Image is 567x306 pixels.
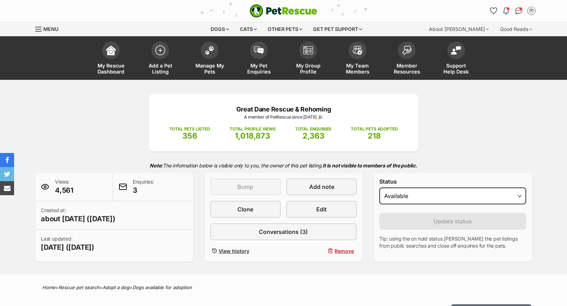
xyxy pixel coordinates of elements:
span: View history [219,247,249,255]
span: Edit [316,205,327,213]
p: A member of PetRescue since [DATE] 🎉 [160,114,407,120]
span: My Rescue Dashboard [95,63,127,75]
button: My account [526,5,537,17]
img: manage-my-pets-icon-02211641906a0b7f246fdf0571729dbe1e7629f14944591b6c1af311fb30b64b.svg [205,46,214,55]
span: Bump [237,183,253,191]
img: help-desk-icon-fdf02630f3aa405de69fd3d07c3f3aa587a6932b1a1747fa1d2bba05be0121f9.svg [451,46,461,55]
ul: Account quick links [488,5,537,17]
span: 218 [368,131,381,140]
a: Support Help Desk [431,38,481,80]
span: Add a Pet Listing [144,63,176,75]
a: PetRescue [250,4,317,18]
a: My Group Profile [283,38,333,80]
p: Tip: using the on hold status [PERSON_NAME] the pet listings from public searches and close off e... [379,235,526,249]
a: Manage My Pets [185,38,234,80]
a: Favourites [488,5,499,17]
a: Edit [286,201,357,218]
span: Add note [309,183,334,191]
span: 2,363 [303,131,324,140]
a: Add note [286,178,357,195]
div: Dogs [206,22,234,36]
img: add-pet-listing-icon-0afa8454b4691262ce3f59096e99ab1cd57d4a30225e0717b998d2c9b9846f56.svg [155,45,165,55]
span: My Group Profile [292,63,324,75]
a: My Team Members [333,38,382,80]
a: Add a Pet Listing [136,38,185,80]
p: TOTAL PETS LISTED [169,126,210,132]
button: Update status [379,213,526,230]
img: GDRR profile pic [528,7,535,14]
p: TOTAL PROFILE VIEWS [230,126,276,132]
a: Conversations [513,5,524,17]
span: My Pet Enquiries [243,63,275,75]
p: Last updated: [41,235,94,252]
a: Member Resources [382,38,431,80]
button: Remove [286,246,357,256]
div: Get pet support [308,22,367,36]
p: The information below is visible only to you, the owner of this pet listing. [35,158,532,173]
img: pet-enquiries-icon-7e3ad2cf08bfb03b45e93fb7055b45f3efa6380592205ae92323e6603595dc1f.svg [254,46,264,54]
img: dashboard-icon-eb2f2d2d3e046f16d808141f083e7271f6b2e854fb5c12c21221c1fb7104beca.svg [106,45,116,55]
span: My Team Members [342,63,373,75]
img: notifications-46538b983faf8c2785f20acdc204bb7945ddae34d4c08c2a6579f10ce5e182be.svg [503,7,509,14]
a: Adopt a dog [102,285,129,290]
a: Clone [210,201,281,218]
span: [DATE] ([DATE]) [41,242,94,252]
label: Status [379,178,526,185]
div: Other pets [263,22,307,36]
p: Enquiries: [133,178,154,195]
span: about [DATE] ([DATE]) [41,214,116,224]
span: Support Help Desk [440,63,472,75]
a: Menu [35,22,63,35]
button: Notifications [500,5,512,17]
span: Member Resources [391,63,423,75]
span: 4,561 [55,185,74,195]
p: Views: [55,178,74,195]
a: Home [42,285,55,290]
span: Conversations (3) [259,228,308,236]
span: Update status [434,217,472,225]
img: member-resources-icon-8e73f808a243e03378d46382f2149f9095a855e16c252ad45f914b54edf8863c.svg [402,45,412,55]
span: Remove [335,247,354,255]
a: Conversations (3) [210,223,357,240]
a: View history [210,246,281,256]
strong: Note: [150,162,163,168]
span: 3 [133,185,154,195]
span: 356 [182,131,197,140]
div: > > > [25,285,542,290]
span: Manage My Pets [194,63,225,75]
button: Bump [210,178,281,195]
img: team-members-icon-5396bd8760b3fe7c0b43da4ab00e1e3bb1a5d9ba89233759b79545d2d3fc5d0d.svg [353,46,362,55]
a: Dogs available for adoption [132,285,192,290]
p: TOTAL PETS ADOPTED [351,126,398,132]
a: Rescue pet search [58,285,99,290]
strong: It is not visible to members of the public. [323,162,417,168]
div: Cats [235,22,262,36]
div: About [PERSON_NAME] [424,22,494,36]
img: group-profile-icon-3fa3cf56718a62981997c0bc7e787c4b2cf8bcc04b72c1350f741eb67cf2f40e.svg [303,46,313,55]
a: My Pet Enquiries [234,38,283,80]
span: 1,018,873 [235,131,270,140]
div: Good Reads [495,22,537,36]
p: Great Dane Rescue & Rehoming [160,104,407,114]
span: Menu [43,26,58,32]
p: TOTAL ENQUIRIES [295,126,331,132]
p: Created at: [41,207,116,224]
img: logo-e224e6f780fb5917bec1dbf3a21bbac754714ae5b6737aabdf751b685950b380.svg [250,4,317,18]
a: My Rescue Dashboard [86,38,136,80]
img: chat-41dd97257d64d25036548639549fe6c8038ab92f7586957e7f3b1b290dea8141.svg [515,7,523,14]
span: Clone [237,205,253,213]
